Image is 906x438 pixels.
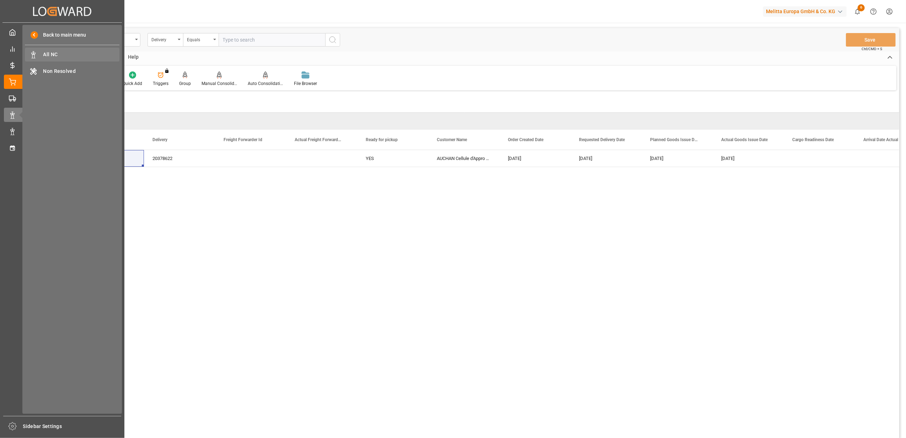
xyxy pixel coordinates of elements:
[179,80,191,87] div: Group
[508,137,543,142] span: Order Created Date
[123,52,144,64] div: Help
[863,137,898,142] span: Arrival Date Actual
[183,33,219,47] button: open menu
[858,4,865,11] span: 6
[357,150,428,167] div: YES
[187,35,211,43] div: Equals
[325,33,340,47] button: search button
[642,150,713,167] div: [DATE]
[849,4,865,20] button: show 6 new notifications
[294,80,317,87] div: File Browser
[151,35,176,43] div: Delivery
[4,42,120,55] a: Control Tower
[43,51,120,58] span: All NC
[148,33,183,47] button: open menu
[25,48,119,62] a: All NC
[763,5,849,18] button: Melitta Europa GmbH & Co. KG
[144,150,215,167] div: 20378622
[4,124,120,138] a: Data Management
[152,137,167,142] span: Delivery
[202,80,237,87] div: Manual Consolidation
[792,137,834,142] span: Cargo Readiness Date
[43,68,120,75] span: Non Resolved
[295,137,342,142] span: Actual Freight Forwarder Id
[763,6,847,17] div: Melitta Europa GmbH & Co. KG
[4,25,120,39] a: My Cockpit
[366,137,398,142] span: Ready for pickup
[570,150,642,167] div: [DATE]
[846,33,896,47] button: Save
[219,33,325,47] input: Type to search
[4,141,120,155] a: Timeslot Management
[713,150,784,167] div: [DATE]
[224,137,262,142] span: Freight Forwarder Id
[428,150,499,167] div: AUCHAN Cellule d'Appro SUD EST PGC
[4,58,120,72] a: Rate Management
[23,423,122,430] span: Sidebar Settings
[4,91,120,105] a: Transport Management
[650,137,698,142] span: Planned Goods Issue Date
[721,137,768,142] span: Actual Goods Issue Date
[862,46,882,52] span: Ctrl/CMD + S
[4,75,120,89] a: Order Management
[248,80,283,87] div: Auto Consolidation
[25,64,119,78] a: Non Resolved
[123,80,142,87] div: Quick Add
[499,150,570,167] div: [DATE]
[579,137,625,142] span: Requested Delivery Date
[865,4,881,20] button: Help Center
[38,31,86,39] span: Back to main menu
[437,137,467,142] span: Customer Name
